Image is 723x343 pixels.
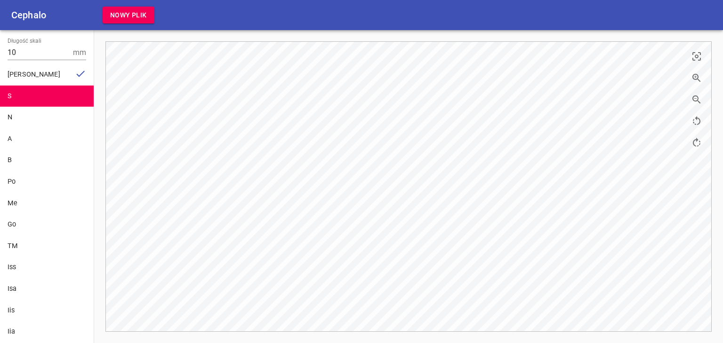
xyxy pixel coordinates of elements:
span: TM [8,242,18,250]
span: Iia [8,327,15,335]
p: mm [73,47,86,58]
h6: Cephalo [11,8,46,23]
button: Nowy plik [103,7,154,24]
span: Isa [8,285,16,293]
span: Nowy plik [110,9,147,21]
span: A [8,135,12,143]
span: B [8,156,12,164]
span: N [8,113,12,121]
span: Go [8,220,16,228]
span: S [8,92,12,100]
span: Iis [8,306,15,314]
span: Po [8,178,16,186]
span: Me [8,199,17,207]
span: [PERSON_NAME] [8,70,60,78]
span: Iss [8,263,16,271]
label: Długość skali [8,39,41,44]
